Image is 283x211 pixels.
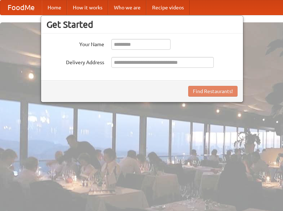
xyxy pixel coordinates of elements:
[146,0,190,15] a: Recipe videos
[67,0,108,15] a: How it works
[47,57,104,66] label: Delivery Address
[42,0,67,15] a: Home
[188,86,238,97] button: Find Restaurants!
[0,0,42,15] a: FoodMe
[47,19,238,30] h3: Get Started
[47,39,104,48] label: Your Name
[108,0,146,15] a: Who we are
